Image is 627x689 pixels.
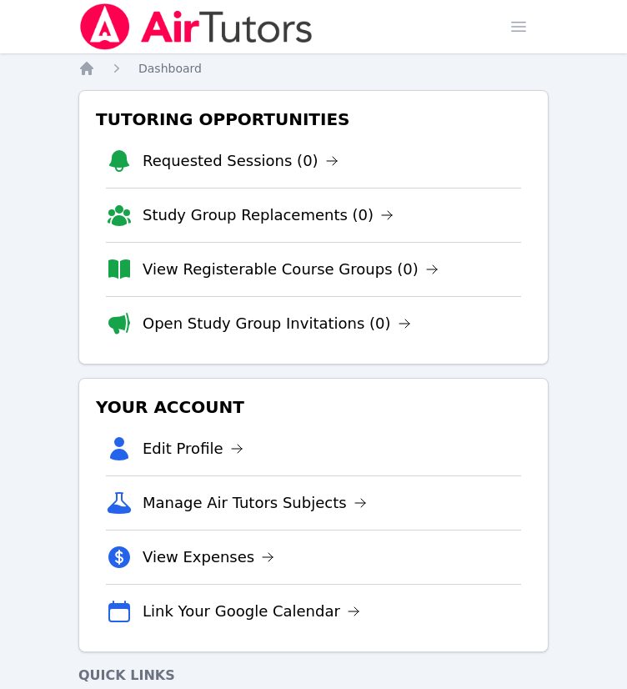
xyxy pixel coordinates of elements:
a: View Registerable Course Groups (0) [143,258,439,281]
a: Edit Profile [143,437,243,460]
h4: Quick Links [78,666,549,686]
img: Air Tutors [78,3,314,50]
a: Requested Sessions (0) [143,149,339,173]
h3: Tutoring Opportunities [93,104,534,134]
a: Dashboard [138,60,202,77]
span: Dashboard [138,62,202,75]
a: Link Your Google Calendar [143,600,360,623]
a: Study Group Replacements (0) [143,204,394,227]
h3: Your Account [93,392,534,422]
a: View Expenses [143,546,274,569]
a: Open Study Group Invitations (0) [143,312,411,335]
a: Manage Air Tutors Subjects [143,491,367,515]
nav: Breadcrumb [78,60,549,77]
